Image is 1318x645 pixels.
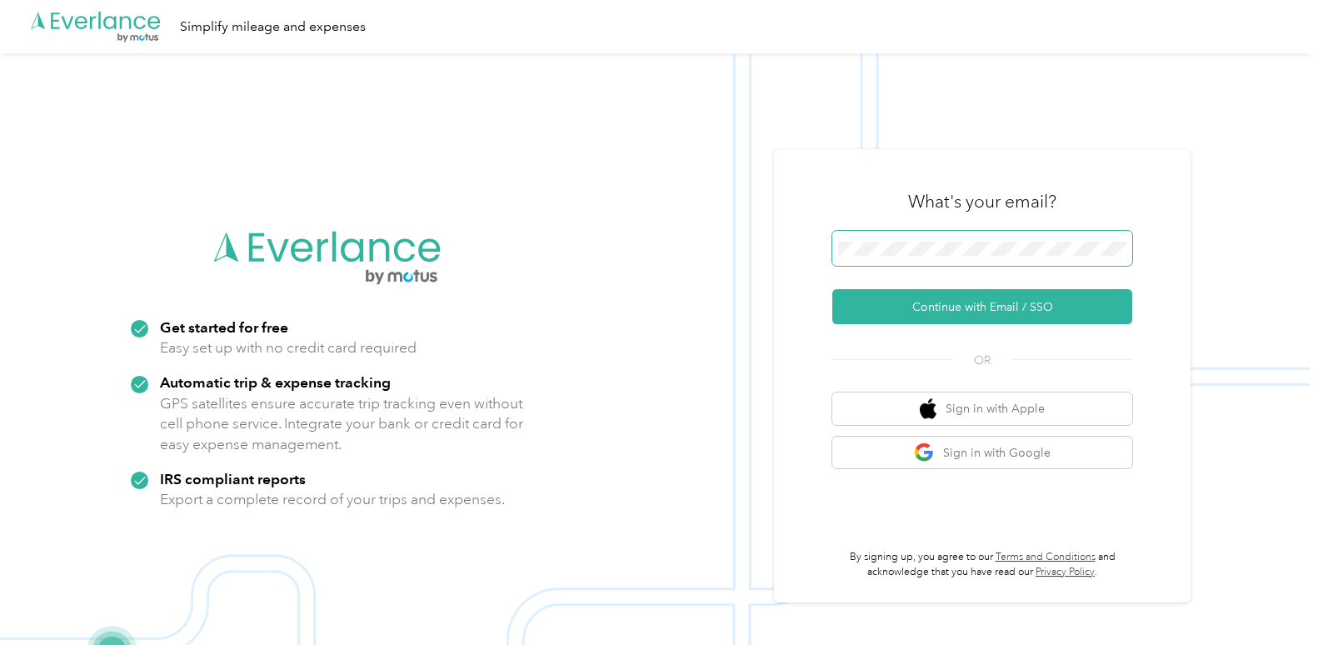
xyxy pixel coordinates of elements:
strong: Get started for free [160,318,288,336]
div: Simplify mileage and expenses [180,17,366,37]
img: google logo [914,442,935,463]
strong: Automatic trip & expense tracking [160,373,391,391]
a: Terms and Conditions [996,551,1096,563]
strong: IRS compliant reports [160,470,306,487]
p: Export a complete record of your trips and expenses. [160,489,505,510]
button: apple logoSign in with Apple [832,392,1132,425]
a: Privacy Policy [1036,566,1095,578]
p: By signing up, you agree to our and acknowledge that you have read our . [832,550,1132,579]
h3: What's your email? [908,190,1056,213]
p: GPS satellites ensure accurate trip tracking even without cell phone service. Integrate your bank... [160,393,524,455]
span: OR [953,352,1011,369]
p: Easy set up with no credit card required [160,337,417,358]
img: apple logo [920,398,936,419]
button: Continue with Email / SSO [832,289,1132,324]
button: google logoSign in with Google [832,437,1132,469]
